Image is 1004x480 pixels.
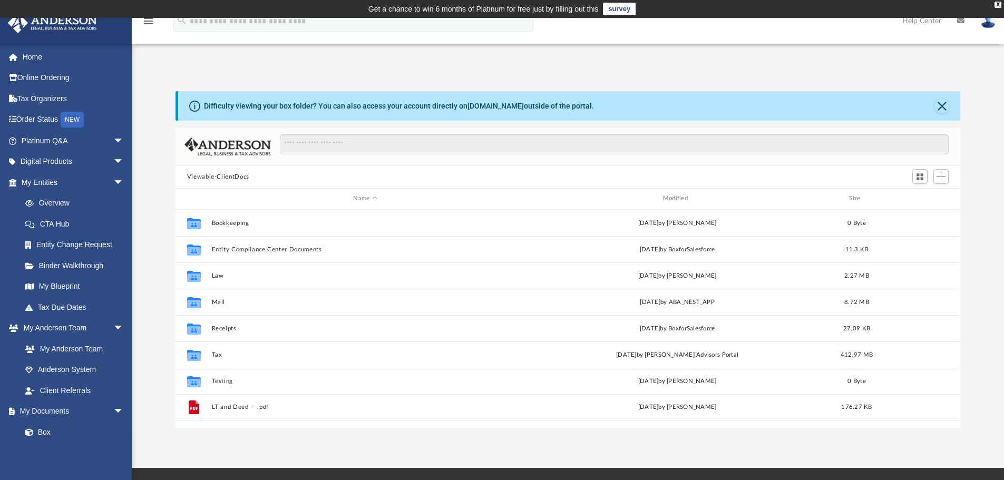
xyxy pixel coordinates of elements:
div: [DATE] by [PERSON_NAME] [523,271,831,280]
a: My Anderson Team [15,338,129,359]
i: search [176,14,188,26]
a: Online Ordering [7,67,140,89]
button: Entity Compliance Center Documents [211,246,519,253]
i: menu [142,15,155,27]
a: survey [603,3,636,15]
a: CTA Hub [15,213,140,234]
a: Platinum Q&Aarrow_drop_down [7,130,140,151]
div: [DATE] by BoxforSalesforce [523,244,831,254]
span: 2.27 MB [844,272,869,278]
button: Receipts [211,325,519,332]
span: 412.97 MB [841,351,873,357]
div: Name [211,194,519,203]
div: [DATE] by ABA_NEST_APP [523,297,831,307]
span: arrow_drop_down [113,401,134,423]
div: [DATE] by [PERSON_NAME] [523,218,831,228]
button: Testing [211,378,519,385]
button: Mail [211,299,519,306]
span: arrow_drop_down [113,151,134,173]
span: 11.3 KB [845,246,868,252]
img: User Pic [980,13,996,28]
button: LT and Deed - -.pdf [211,404,519,410]
span: 27.09 KB [843,325,870,331]
a: Digital Productsarrow_drop_down [7,151,140,172]
a: Tax Due Dates [15,297,140,318]
a: My Blueprint [15,276,134,297]
a: menu [142,20,155,27]
button: Switch to Grid View [912,169,928,184]
span: 8.72 MB [844,299,869,305]
div: [DATE] by [PERSON_NAME] Advisors Portal [523,350,831,359]
a: Meeting Minutes [15,443,134,464]
div: close [995,2,1001,8]
a: Client Referrals [15,380,134,401]
a: My Documentsarrow_drop_down [7,401,134,422]
a: Box [15,422,129,443]
div: Get a chance to win 6 months of Platinum for free just by filling out this [368,3,599,15]
button: Tax [211,351,519,358]
a: [DOMAIN_NAME] [467,102,524,110]
input: Search files and folders [280,134,949,154]
div: Size [835,194,878,203]
a: Binder Walkthrough [15,255,140,276]
a: Order StatusNEW [7,109,140,131]
button: Bookkeeping [211,220,519,227]
a: Entity Change Request [15,234,140,256]
div: [DATE] by [PERSON_NAME] [523,403,831,412]
button: Add [933,169,949,184]
div: grid [176,210,961,428]
button: Law [211,272,519,279]
div: NEW [61,112,84,128]
a: Tax Organizers [7,88,140,109]
div: Modified [523,194,831,203]
button: Viewable-ClientDocs [187,172,249,182]
img: Anderson Advisors Platinum Portal [5,13,100,33]
span: 176.27 KB [841,404,872,410]
span: arrow_drop_down [113,318,134,339]
div: [DATE] by BoxforSalesforce [523,324,831,333]
button: Close [934,99,949,113]
span: arrow_drop_down [113,130,134,152]
a: Overview [15,193,140,214]
span: 0 Byte [847,220,866,226]
a: My Entitiesarrow_drop_down [7,172,140,193]
a: Home [7,46,140,67]
span: arrow_drop_down [113,172,134,193]
a: Anderson System [15,359,134,380]
span: 0 Byte [847,378,866,384]
div: [DATE] by [PERSON_NAME] [523,376,831,386]
a: My Anderson Teamarrow_drop_down [7,318,134,339]
div: id [882,194,956,203]
div: id [180,194,207,203]
div: Difficulty viewing your box folder? You can also access your account directly on outside of the p... [204,101,594,112]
